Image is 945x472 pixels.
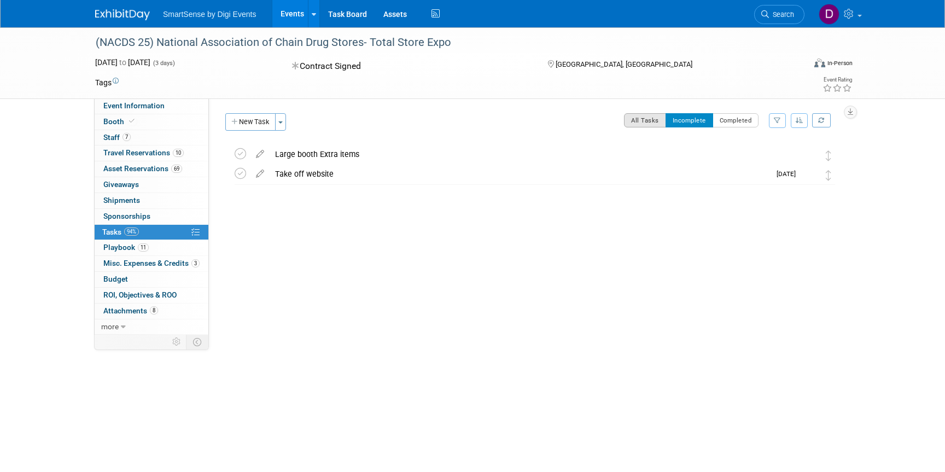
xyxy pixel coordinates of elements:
[777,170,801,178] span: [DATE]
[103,243,149,252] span: Playbook
[191,259,200,267] span: 3
[666,113,713,127] button: Incomplete
[822,77,852,83] div: Event Rating
[95,58,150,67] span: [DATE] [DATE]
[173,149,184,157] span: 10
[129,118,135,124] i: Booth reservation complete
[171,165,182,173] span: 69
[138,243,149,252] span: 11
[801,148,815,162] img: Abby Allison
[103,259,200,267] span: Misc. Expenses & Credits
[103,306,158,315] span: Attachments
[713,113,759,127] button: Completed
[769,10,794,19] span: Search
[95,240,208,255] a: Playbook11
[270,165,770,183] div: Take off website
[812,113,831,127] a: Refresh
[740,57,853,73] div: Event Format
[163,10,256,19] span: SmartSense by Digi Events
[95,319,208,335] a: more
[801,168,815,182] img: Abby Allison
[826,170,831,180] i: Move task
[118,58,128,67] span: to
[95,193,208,208] a: Shipments
[95,9,150,20] img: ExhibitDay
[814,59,825,67] img: Format-Inperson.png
[95,209,208,224] a: Sponsorships
[152,60,175,67] span: (3 days)
[167,335,186,349] td: Personalize Event Tab Strip
[95,177,208,193] a: Giveaways
[103,117,137,126] span: Booth
[556,60,692,68] span: [GEOGRAPHIC_DATA], [GEOGRAPHIC_DATA]
[95,256,208,271] a: Misc. Expenses & Credits3
[95,288,208,303] a: ROI, Objectives & ROO
[270,145,779,164] div: Large booth Extra items
[95,161,208,177] a: Asset Reservations69
[103,133,131,142] span: Staff
[250,169,270,179] a: edit
[150,306,158,314] span: 8
[92,33,788,53] div: (NACDS 25) National Association of Chain Drug Stores- Total Store Expo
[95,145,208,161] a: Travel Reservations10
[225,113,276,131] button: New Task
[122,133,131,141] span: 7
[754,5,804,24] a: Search
[103,180,139,189] span: Giveaways
[95,304,208,319] a: Attachments8
[95,272,208,287] a: Budget
[124,228,139,236] span: 94%
[103,212,150,220] span: Sponsorships
[103,148,184,157] span: Travel Reservations
[101,322,119,331] span: more
[103,164,182,173] span: Asset Reservations
[95,98,208,114] a: Event Information
[826,150,831,161] i: Move task
[250,149,270,159] a: edit
[819,4,839,25] img: Dan Tiernan
[95,77,119,88] td: Tags
[95,225,208,240] a: Tasks94%
[103,196,140,205] span: Shipments
[289,57,530,76] div: Contract Signed
[95,114,208,130] a: Booth
[624,113,666,127] button: All Tasks
[103,275,128,283] span: Budget
[186,335,209,349] td: Toggle Event Tabs
[827,59,853,67] div: In-Person
[103,101,165,110] span: Event Information
[102,228,139,236] span: Tasks
[103,290,177,299] span: ROI, Objectives & ROO
[95,130,208,145] a: Staff7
